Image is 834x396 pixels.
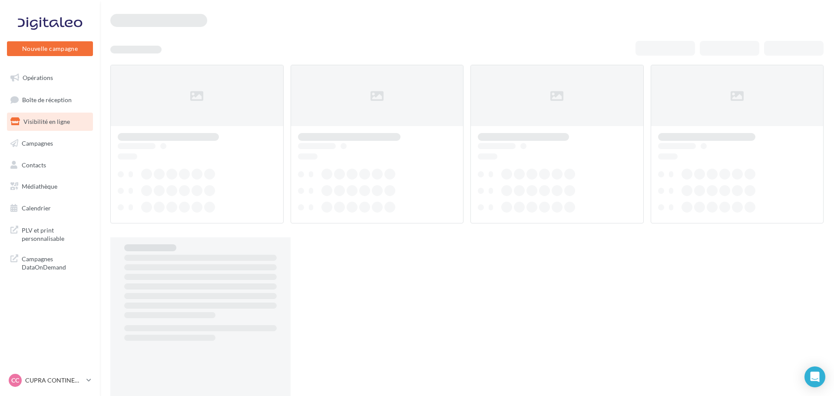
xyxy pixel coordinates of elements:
p: CUPRA CONTINENTAL [25,376,83,385]
a: Médiathèque [5,177,95,196]
span: Campagnes DataOnDemand [22,253,89,272]
a: Opérations [5,69,95,87]
span: Calendrier [22,204,51,212]
a: Calendrier [5,199,95,217]
span: Campagnes [22,140,53,147]
span: CC [11,376,19,385]
a: Campagnes [5,134,95,153]
a: Campagnes DataOnDemand [5,250,95,275]
span: PLV et print personnalisable [22,224,89,243]
span: Contacts [22,161,46,168]
a: PLV et print personnalisable [5,221,95,246]
span: Visibilité en ligne [23,118,70,125]
div: Open Intercom Messenger [804,366,825,387]
span: Opérations [23,74,53,81]
span: Médiathèque [22,183,57,190]
a: Contacts [5,156,95,174]
a: CC CUPRA CONTINENTAL [7,372,93,389]
button: Nouvelle campagne [7,41,93,56]
a: Boîte de réception [5,90,95,109]
a: Visibilité en ligne [5,113,95,131]
span: Boîte de réception [22,96,72,103]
